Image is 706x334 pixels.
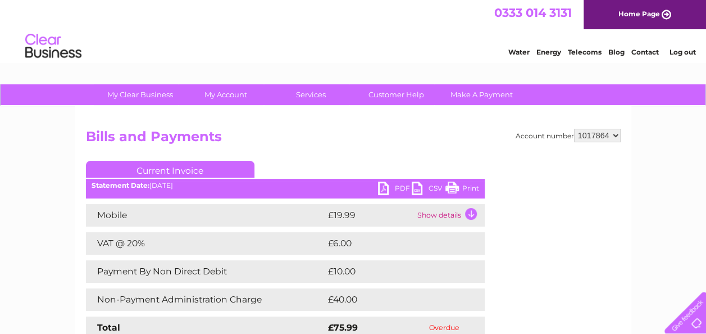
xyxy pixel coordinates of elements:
td: VAT @ 20% [86,232,325,255]
h2: Bills and Payments [86,129,621,150]
a: PDF [378,182,412,198]
a: Telecoms [568,48,602,56]
a: Contact [631,48,659,56]
img: logo.png [25,29,82,64]
div: Account number [516,129,621,142]
td: £10.00 [325,260,462,283]
a: Print [445,182,479,198]
a: My Account [179,84,272,105]
div: [DATE] [86,182,485,189]
td: Mobile [86,204,325,227]
a: Blog [608,48,625,56]
a: CSV [412,182,445,198]
a: My Clear Business [94,84,186,105]
a: Customer Help [350,84,443,105]
div: Clear Business is a trading name of Verastar Limited (registered in [GEOGRAPHIC_DATA] No. 3667643... [88,6,619,55]
td: £40.00 [325,288,463,311]
td: Non-Payment Administration Charge [86,288,325,311]
a: Energy [536,48,561,56]
a: Services [265,84,357,105]
strong: Total [97,322,120,333]
strong: £75.99 [328,322,358,333]
td: Payment By Non Direct Debit [86,260,325,283]
td: £6.00 [325,232,459,255]
td: Show details [415,204,485,227]
a: Water [508,48,530,56]
a: Current Invoice [86,161,254,178]
td: £19.99 [325,204,415,227]
a: Log out [669,48,695,56]
a: Make A Payment [435,84,528,105]
a: 0333 014 3131 [494,6,572,20]
b: Statement Date: [92,181,149,189]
